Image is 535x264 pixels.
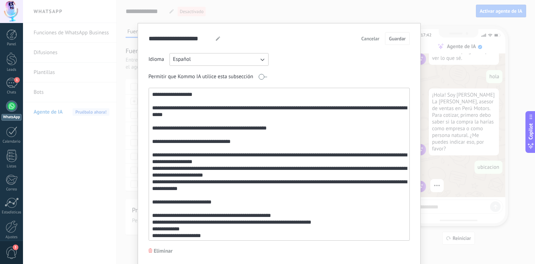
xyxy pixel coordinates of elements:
[1,210,22,215] div: Estadísticas
[358,33,382,44] button: Cancelar
[1,164,22,169] div: Listas
[1,68,22,72] div: Leads
[1,90,22,95] div: Chats
[169,53,269,66] button: Español
[154,248,173,255] span: Eliminar
[1,235,22,240] div: Ajustes
[13,245,18,250] span: 3
[149,56,164,63] span: Idioma
[149,73,253,80] span: Permitir que Kommo IA utilice esta subsección
[1,42,22,47] div: Panel
[1,114,22,121] div: WhatsApp
[527,124,534,140] span: Copilot
[1,187,22,192] div: Correo
[14,77,20,83] span: 1
[173,56,191,63] span: Español
[389,36,405,41] span: Guardar
[1,139,22,144] div: Calendario
[385,32,409,45] button: Guardar
[361,36,379,41] span: Cancelar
